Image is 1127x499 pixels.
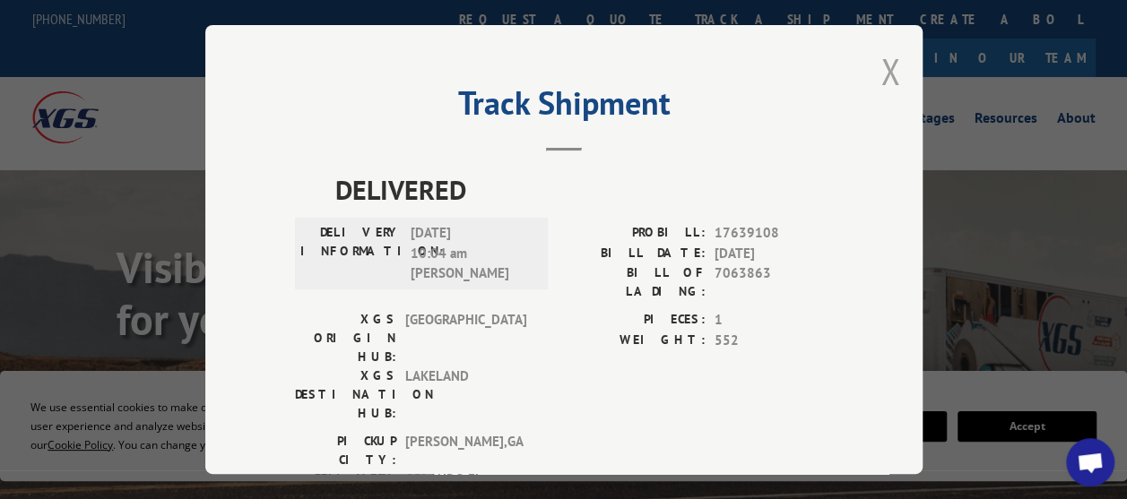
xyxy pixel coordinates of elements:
span: 7063863 [715,263,833,301]
label: BILL OF LADING: [564,263,706,301]
label: DELIVERY INFORMATION: [300,223,402,284]
label: WEIGHT: [564,330,706,350]
label: PIECES: [564,310,706,331]
span: 1 [715,310,833,331]
label: PICKUP CITY: [295,432,396,469]
span: DELIVERED [335,169,833,210]
label: XGS DESTINATION HUB: [295,366,396,423]
span: [GEOGRAPHIC_DATA] [405,310,526,366]
span: [DATE] 10:04 am [PERSON_NAME] [411,223,532,284]
h2: Track Shipment [295,90,833,125]
span: [PERSON_NAME] , GA [405,432,526,469]
span: 552 [715,330,833,350]
button: Close modal [880,47,900,95]
label: PROBILL: [564,223,706,244]
label: BILL DATE: [564,243,706,263]
span: LAKELAND [405,366,526,423]
div: Open chat [1066,438,1114,486]
span: 17639108 [715,223,833,244]
span: [DATE] [715,243,833,263]
label: XGS ORIGIN HUB: [295,310,396,366]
